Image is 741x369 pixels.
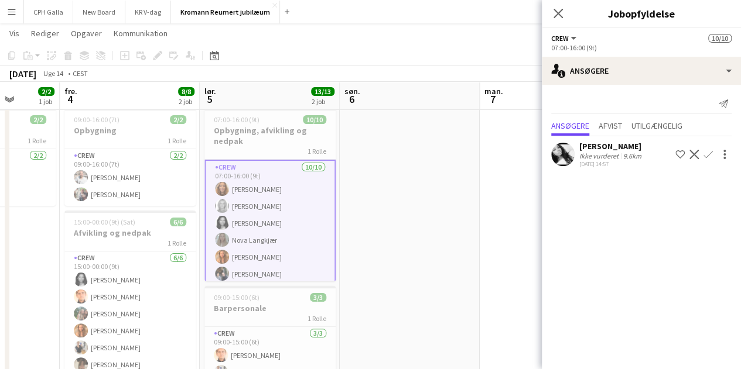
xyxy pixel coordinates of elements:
button: KR V-dag [125,1,171,23]
h3: Opbygning [64,125,196,136]
h3: Opbygning, afvikling og nedpak [204,125,336,146]
button: Kromann Reumert jubilæum [171,1,280,23]
span: Vis [9,28,19,39]
div: Ikke vurderet [579,151,621,160]
span: 1 Rolle [28,136,46,145]
span: 1 Rolle [308,314,326,323]
a: Vis [5,26,24,41]
span: 2/2 [38,87,54,96]
span: man. [484,86,503,96]
div: Ansøgere [542,57,741,85]
div: [DATE] 14:57 [579,160,644,168]
span: 6/6 [170,218,186,226]
span: 1 Rolle [168,136,186,145]
span: 7 [483,92,503,106]
span: Kommunikation [114,28,168,39]
button: Crew [551,34,578,43]
div: 1 job [39,97,54,106]
div: [PERSON_NAME] [579,141,644,151]
span: Rediger [31,28,59,39]
span: 6 [343,92,360,106]
div: [DATE] [9,68,36,80]
span: 1 Rolle [308,147,326,156]
div: 07:00-16:00 (9t) [551,43,732,52]
app-job-card: 09:00-16:00 (7t)2/2Opbygning1 RolleCrew2/209:00-16:00 (7t)[PERSON_NAME][PERSON_NAME] [64,108,196,206]
span: Uge 14 [39,69,68,78]
app-job-card: 07:00-16:00 (9t)10/10Opbygning, afvikling og nedpak1 RolleCrew10/1007:00-16:00 (9t)[PERSON_NAME][... [204,108,336,281]
div: 9.6km [621,151,644,160]
span: søn. [344,86,360,96]
span: 3/3 [310,293,326,302]
h3: Jobopfyldelse [542,6,741,21]
h3: Afvikling og nedpak [64,227,196,238]
span: 2/2 [30,115,46,124]
button: CPH Galla [24,1,73,23]
app-card-role: Crew2/209:00-16:00 (7t)[PERSON_NAME][PERSON_NAME] [64,149,196,206]
span: Opgaver [71,28,102,39]
span: 4 [63,92,77,106]
a: Opgaver [66,26,107,41]
app-card-role: Crew10/1007:00-16:00 (9t)[PERSON_NAME][PERSON_NAME][PERSON_NAME]Nova Langkjær[PERSON_NAME][PERSON... [204,160,336,354]
span: 07:00-16:00 (9t) [214,115,259,124]
h3: Barpersonale [204,303,336,313]
a: Kommunikation [109,26,172,41]
span: lør. [204,86,216,96]
span: 1 Rolle [168,239,186,247]
span: 13/13 [311,87,334,96]
div: 2 job [312,97,334,106]
span: 2/2 [170,115,186,124]
span: Crew [551,34,569,43]
span: 09:00-16:00 (7t) [74,115,119,124]
span: Utilgængelig [631,122,682,130]
span: 10/10 [708,34,732,43]
div: CEST [73,69,88,78]
span: 15:00-00:00 (9t) (Sat) [74,218,135,226]
span: 10/10 [303,115,326,124]
span: 8/8 [178,87,194,96]
span: 5 [203,92,216,106]
span: Ansøgere [551,122,589,130]
span: Afvist [599,122,622,130]
button: New Board [73,1,125,23]
span: 09:00-15:00 (6t) [214,293,259,302]
span: fre. [64,86,77,96]
a: Rediger [26,26,64,41]
div: 2 job [179,97,194,106]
